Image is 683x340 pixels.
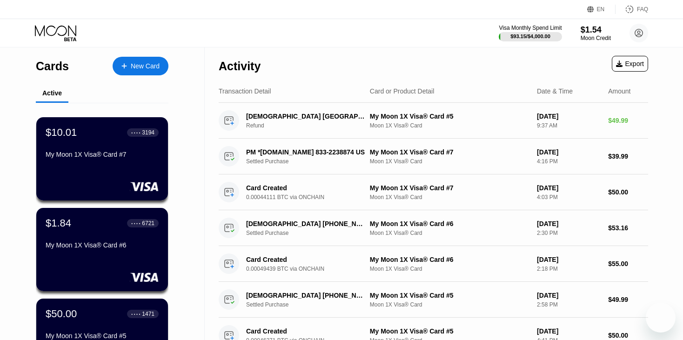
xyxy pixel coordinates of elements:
[612,56,648,72] div: Export
[246,113,366,120] div: [DEMOGRAPHIC_DATA] [GEOGRAPHIC_DATA] US
[537,158,601,165] div: 4:16 PM
[246,327,366,335] div: Card Created
[219,60,261,73] div: Activity
[510,33,550,39] div: $93.15 / $4,000.00
[246,184,366,192] div: Card Created
[616,60,644,67] div: Export
[131,313,141,315] div: ● ● ● ●
[370,230,529,236] div: Moon 1X Visa® Card
[608,296,648,303] div: $49.99
[608,153,648,160] div: $39.99
[499,25,562,31] div: Visa Monthly Spend Limit
[219,210,648,246] div: [DEMOGRAPHIC_DATA] [PHONE_NUMBER] USSettled PurchaseMy Moon 1X Visa® Card #6Moon 1X Visa® Card[DA...
[370,292,529,299] div: My Moon 1X Visa® Card #5
[537,301,601,308] div: 2:58 PM
[608,188,648,196] div: $50.00
[246,266,375,272] div: 0.00049439 BTC via ONCHAIN
[370,327,529,335] div: My Moon 1X Visa® Card #5
[46,151,159,158] div: My Moon 1X Visa® Card #7
[46,127,77,139] div: $10.01
[46,308,77,320] div: $50.00
[36,117,168,200] div: $10.01● ● ● ●3194My Moon 1X Visa® Card #7
[36,208,168,291] div: $1.84● ● ● ●6721My Moon 1X Visa® Card #6
[142,311,154,317] div: 1471
[581,35,611,41] div: Moon Credit
[370,266,529,272] div: Moon 1X Visa® Card
[131,131,141,134] div: ● ● ● ●
[370,158,529,165] div: Moon 1X Visa® Card
[499,25,562,41] div: Visa Monthly Spend Limit$93.15/$4,000.00
[616,5,648,14] div: FAQ
[142,129,154,136] div: 3194
[537,184,601,192] div: [DATE]
[131,62,160,70] div: New Card
[131,222,141,225] div: ● ● ● ●
[370,301,529,308] div: Moon 1X Visa® Card
[370,87,435,95] div: Card or Product Detail
[537,230,601,236] div: 2:30 PM
[537,256,601,263] div: [DATE]
[537,220,601,227] div: [DATE]
[246,220,366,227] div: [DEMOGRAPHIC_DATA] [PHONE_NUMBER] US
[46,217,71,229] div: $1.84
[537,148,601,156] div: [DATE]
[537,292,601,299] div: [DATE]
[608,332,648,339] div: $50.00
[537,113,601,120] div: [DATE]
[537,87,573,95] div: Date & Time
[370,220,529,227] div: My Moon 1X Visa® Card #6
[537,194,601,200] div: 4:03 PM
[42,89,62,97] div: Active
[246,122,375,129] div: Refund
[246,158,375,165] div: Settled Purchase
[36,60,69,73] div: Cards
[219,139,648,174] div: PM *[DOMAIN_NAME] 833-2238874 USSettled PurchaseMy Moon 1X Visa® Card #7Moon 1X Visa® Card[DATE]4...
[637,6,648,13] div: FAQ
[370,113,529,120] div: My Moon 1X Visa® Card #5
[46,241,159,249] div: My Moon 1X Visa® Card #6
[219,103,648,139] div: [DEMOGRAPHIC_DATA] [GEOGRAPHIC_DATA] USRefundMy Moon 1X Visa® Card #5Moon 1X Visa® Card[DATE]9:37...
[219,246,648,282] div: Card Created0.00049439 BTC via ONCHAINMy Moon 1X Visa® Card #6Moon 1X Visa® Card[DATE]2:18 PM$55.00
[581,25,611,41] div: $1.54Moon Credit
[597,6,605,13] div: EN
[608,117,648,124] div: $49.99
[370,148,529,156] div: My Moon 1X Visa® Card #7
[246,148,366,156] div: PM *[DOMAIN_NAME] 833-2238874 US
[370,184,529,192] div: My Moon 1X Visa® Card #7
[537,327,601,335] div: [DATE]
[219,174,648,210] div: Card Created0.00044111 BTC via ONCHAINMy Moon 1X Visa® Card #7Moon 1X Visa® Card[DATE]4:03 PM$50.00
[219,282,648,318] div: [DEMOGRAPHIC_DATA] [PHONE_NUMBER] USSettled PurchaseMy Moon 1X Visa® Card #5Moon 1X Visa® Card[DA...
[246,256,366,263] div: Card Created
[246,230,375,236] div: Settled Purchase
[370,122,529,129] div: Moon 1X Visa® Card
[646,303,676,333] iframe: Button to launch messaging window
[246,194,375,200] div: 0.00044111 BTC via ONCHAIN
[46,332,159,340] div: My Moon 1X Visa® Card #5
[370,256,529,263] div: My Moon 1X Visa® Card #6
[587,5,616,14] div: EN
[608,224,648,232] div: $53.16
[537,122,601,129] div: 9:37 AM
[246,292,366,299] div: [DEMOGRAPHIC_DATA] [PHONE_NUMBER] US
[113,57,168,75] div: New Card
[246,301,375,308] div: Settled Purchase
[370,194,529,200] div: Moon 1X Visa® Card
[537,266,601,272] div: 2:18 PM
[142,220,154,227] div: 6721
[608,87,630,95] div: Amount
[219,87,271,95] div: Transaction Detail
[608,260,648,267] div: $55.00
[581,25,611,35] div: $1.54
